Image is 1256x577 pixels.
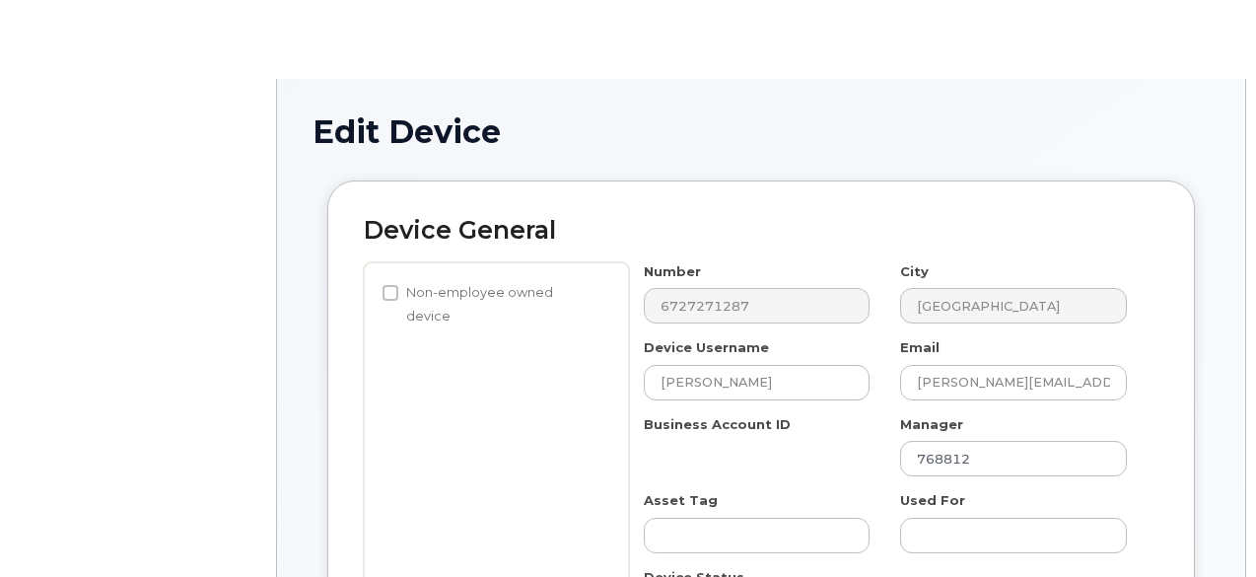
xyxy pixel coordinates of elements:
label: Manager [900,415,963,434]
input: Select manager [900,441,1127,476]
label: Device Username [644,338,769,357]
label: City [900,262,929,281]
h1: Edit Device [313,114,1210,149]
h2: Device General [364,217,1158,245]
label: Used For [900,491,965,510]
input: Non-employee owned device [383,285,398,301]
label: Non-employee owned device [383,281,596,328]
label: Business Account ID [644,415,791,434]
label: Number [644,262,701,281]
label: Email [900,338,940,357]
label: Asset Tag [644,491,718,510]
